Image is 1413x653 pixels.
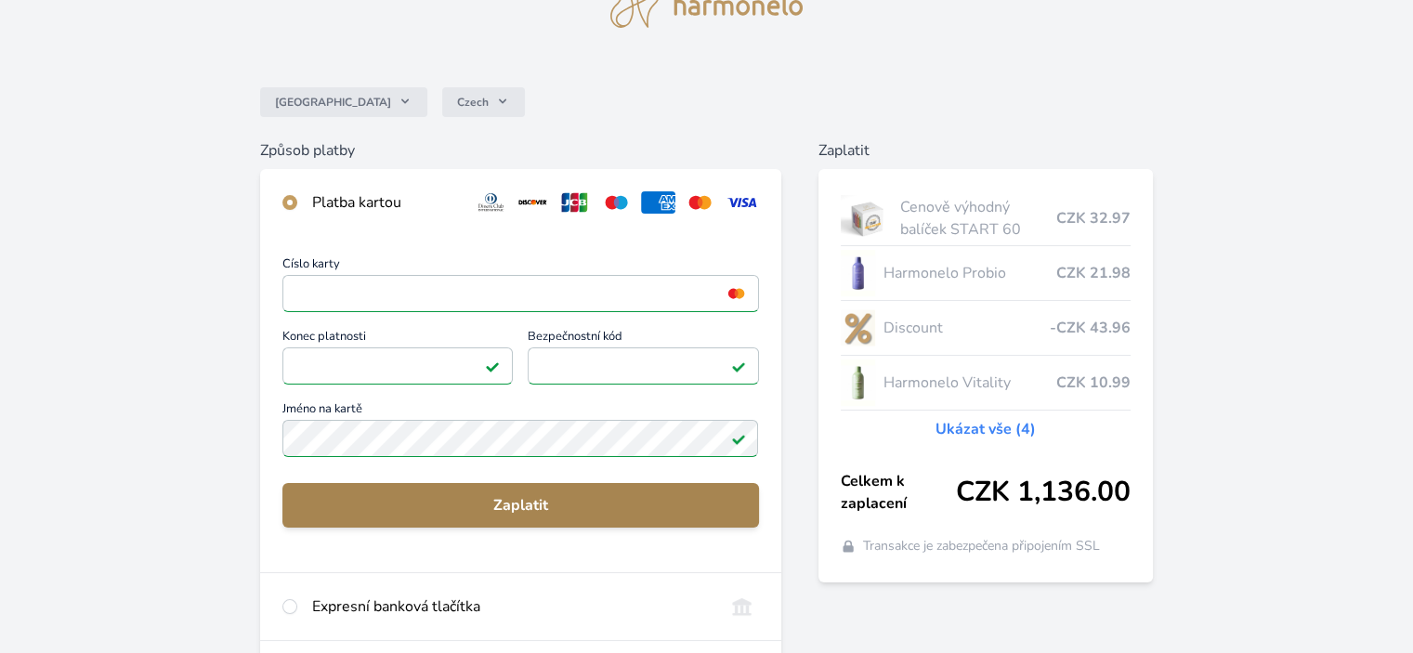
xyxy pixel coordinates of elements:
[291,281,750,307] iframe: Iframe pro číslo karty
[442,87,525,117] button: Czech
[683,191,717,214] img: mc.svg
[275,95,391,110] span: [GEOGRAPHIC_DATA]
[282,420,758,457] input: Jméno na kartěPlatné pole
[1056,262,1131,284] span: CZK 21.98
[725,595,759,618] img: onlineBanking_CZ.svg
[731,359,746,373] img: Platné pole
[841,359,876,406] img: CLEAN_VITALITY_se_stinem_x-lo.jpg
[883,262,1055,284] span: Harmonelo Probio
[863,537,1100,555] span: Transakce je zabezpečena připojením SSL
[282,331,513,347] span: Konec platnosti
[956,476,1131,509] span: CZK 1,136.00
[528,331,758,347] span: Bezpečnostní kód
[260,139,780,162] h6: Způsob platby
[457,95,489,110] span: Czech
[557,191,592,214] img: jcb.svg
[291,353,504,379] iframe: Iframe pro datum vypršení platnosti
[641,191,675,214] img: amex.svg
[485,359,500,373] img: Platné pole
[883,317,1049,339] span: Discount
[312,191,459,214] div: Platba kartou
[841,470,956,515] span: Celkem k zaplacení
[731,431,746,446] img: Platné pole
[1050,317,1131,339] span: -CZK 43.96
[474,191,508,214] img: diners.svg
[312,595,709,618] div: Expresní banková tlačítka
[297,494,743,516] span: Zaplatit
[1056,372,1131,394] span: CZK 10.99
[260,87,427,117] button: [GEOGRAPHIC_DATA]
[536,353,750,379] iframe: Iframe pro bezpečnostní kód
[841,250,876,296] img: CLEAN_PROBIO_se_stinem_x-lo.jpg
[516,191,550,214] img: discover.svg
[841,195,894,242] img: start.jpg
[818,139,1153,162] h6: Zaplatit
[725,191,759,214] img: visa.svg
[883,372,1055,394] span: Harmonelo Vitality
[282,483,758,528] button: Zaplatit
[900,196,1055,241] span: Cenově výhodný balíček START 60
[599,191,634,214] img: maestro.svg
[282,403,758,420] span: Jméno na kartě
[841,305,876,351] img: discount-lo.png
[1056,207,1131,229] span: CZK 32.97
[282,258,758,275] span: Číslo karty
[935,418,1036,440] a: Ukázat vše (4)
[724,285,749,302] img: mc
